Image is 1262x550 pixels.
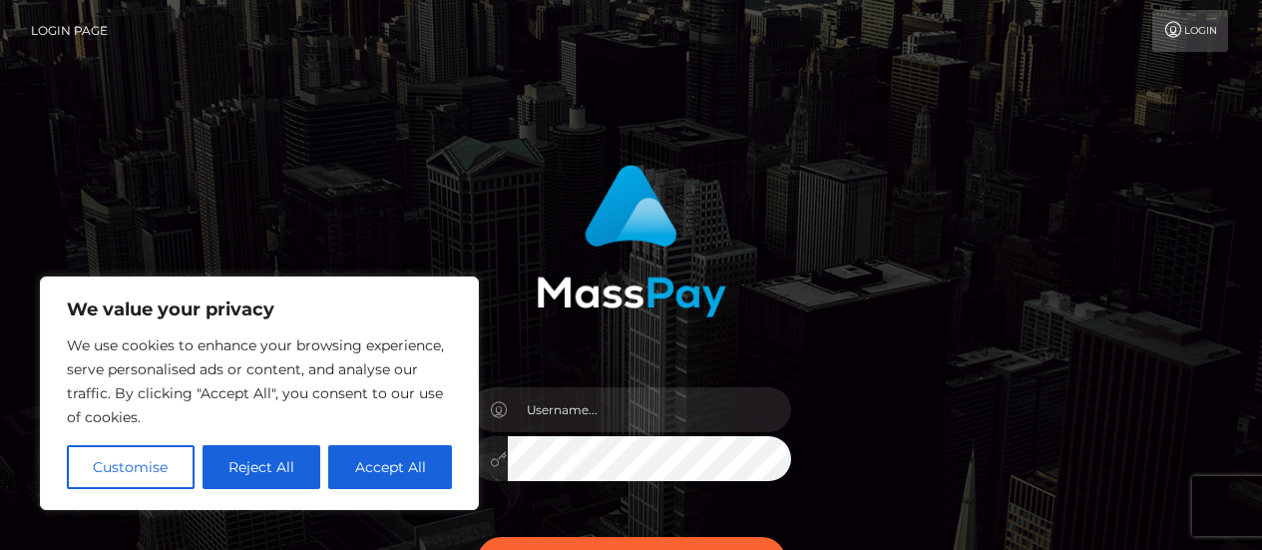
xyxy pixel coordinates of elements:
img: MassPay Login [537,165,726,317]
input: Username... [508,387,791,432]
a: Login [1152,10,1228,52]
div: We value your privacy [40,276,479,510]
p: We value your privacy [67,297,452,321]
button: Customise [67,445,195,489]
a: Login Page [31,10,108,52]
button: Accept All [328,445,452,489]
button: Reject All [203,445,321,489]
p: We use cookies to enhance your browsing experience, serve personalised ads or content, and analys... [67,333,452,429]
